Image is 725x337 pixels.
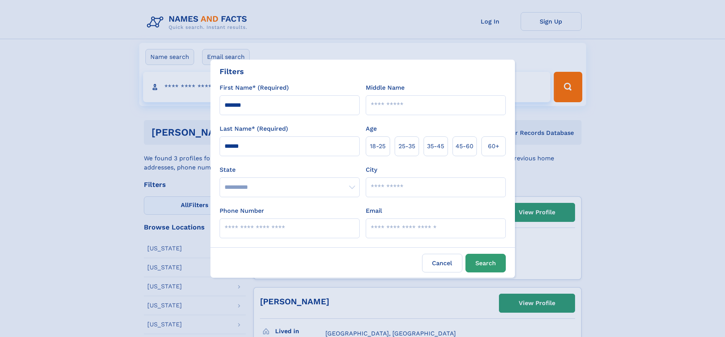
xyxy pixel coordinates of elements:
[422,254,462,272] label: Cancel
[366,165,377,174] label: City
[220,83,289,92] label: First Name* (Required)
[398,142,415,151] span: 25‑35
[220,124,288,133] label: Last Name* (Required)
[370,142,386,151] span: 18‑25
[465,254,506,272] button: Search
[220,66,244,77] div: Filters
[366,124,377,133] label: Age
[456,142,473,151] span: 45‑60
[488,142,499,151] span: 60+
[427,142,444,151] span: 35‑45
[220,206,264,215] label: Phone Number
[220,165,360,174] label: State
[366,83,405,92] label: Middle Name
[366,206,382,215] label: Email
